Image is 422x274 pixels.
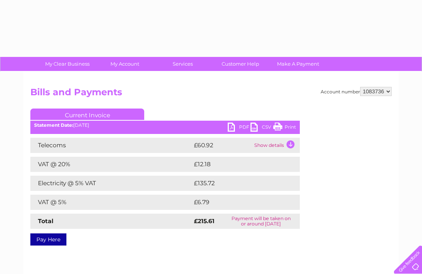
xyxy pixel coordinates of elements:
td: VAT @ 5% [30,195,192,210]
td: £12.18 [192,157,283,172]
strong: £215.61 [194,217,214,225]
td: £135.72 [192,176,285,191]
b: Statement Date: [34,122,73,128]
a: My Account [94,57,156,71]
a: PDF [228,123,250,134]
a: Pay Here [30,233,66,246]
td: Show details [252,138,300,153]
a: Customer Help [209,57,272,71]
td: £6.79 [192,195,282,210]
td: Payment will be taken on or around [DATE] [222,214,300,229]
a: Services [151,57,214,71]
a: Print [273,123,296,134]
a: Current Invoice [30,109,144,120]
div: Account number [321,87,392,96]
h2: Bills and Payments [30,87,392,101]
td: £60.92 [192,138,252,153]
td: Electricity @ 5% VAT [30,176,192,191]
strong: Total [38,217,54,225]
a: Make A Payment [267,57,329,71]
a: CSV [250,123,273,134]
a: My Clear Business [36,57,99,71]
td: Telecoms [30,138,192,153]
div: [DATE] [30,123,300,128]
td: VAT @ 20% [30,157,192,172]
